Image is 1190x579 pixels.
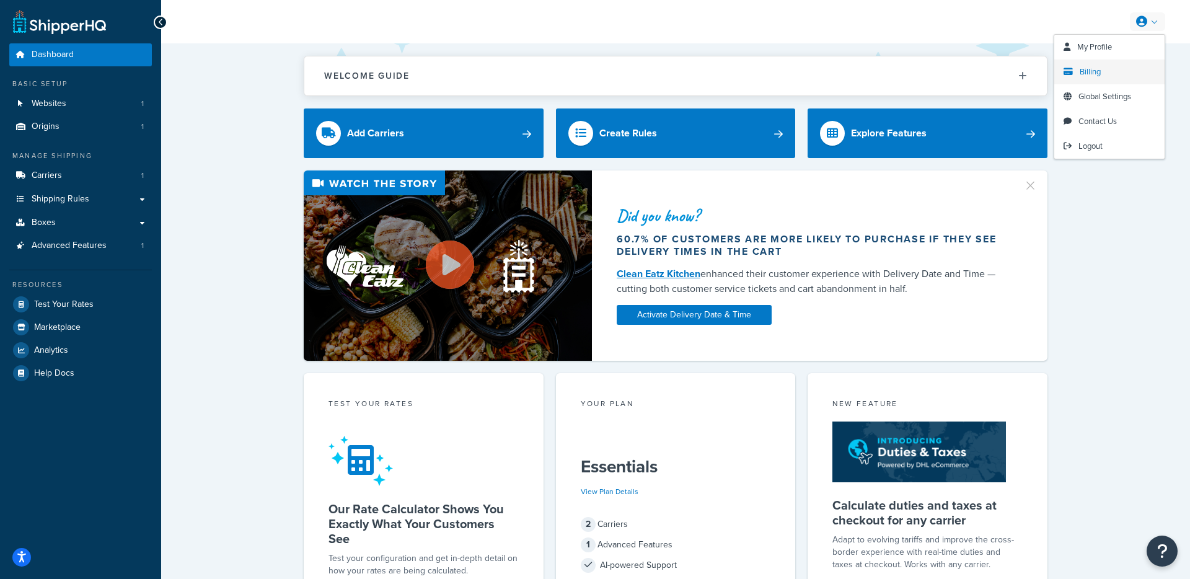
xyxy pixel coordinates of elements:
[141,122,144,132] span: 1
[304,170,592,361] img: Video thumbnail
[9,293,152,316] a: Test Your Rates
[617,267,1008,296] div: enhanced their customer experience with Delivery Date and Time — cutting both customer service ti...
[617,207,1008,224] div: Did you know?
[581,537,596,552] span: 1
[9,115,152,138] a: Origins1
[9,211,152,234] a: Boxes
[1078,115,1117,127] span: Contact Us
[9,362,152,384] a: Help Docs
[9,339,152,361] a: Analytics
[1080,66,1101,77] span: Billing
[32,122,59,132] span: Origins
[1054,134,1165,159] a: Logout
[1147,536,1178,567] button: Open Resource Center
[617,305,772,325] a: Activate Delivery Date & Time
[32,241,107,251] span: Advanced Features
[32,170,62,181] span: Carriers
[556,108,796,158] a: Create Rules
[141,241,144,251] span: 1
[9,43,152,66] a: Dashboard
[304,108,544,158] a: Add Carriers
[32,50,74,60] span: Dashboard
[9,92,152,115] a: Websites1
[9,234,152,257] a: Advanced Features1
[9,115,152,138] li: Origins
[34,368,74,379] span: Help Docs
[617,233,1008,258] div: 60.7% of customers are more likely to purchase if they see delivery times in the cart
[1054,109,1165,134] a: Contact Us
[34,345,68,356] span: Analytics
[9,316,152,338] a: Marketplace
[9,151,152,161] div: Manage Shipping
[581,516,771,533] div: Carriers
[9,92,152,115] li: Websites
[581,486,638,497] a: View Plan Details
[1054,84,1165,109] a: Global Settings
[581,536,771,554] div: Advanced Features
[1077,41,1112,53] span: My Profile
[141,170,144,181] span: 1
[581,398,771,412] div: Your Plan
[581,557,771,574] div: AI-powered Support
[32,218,56,228] span: Boxes
[9,164,152,187] li: Carriers
[832,534,1023,571] p: Adapt to evolving tariffs and improve the cross-border experience with real-time duties and taxes...
[9,280,152,290] div: Resources
[9,188,152,211] a: Shipping Rules
[347,125,404,142] div: Add Carriers
[141,99,144,109] span: 1
[832,398,1023,412] div: New Feature
[9,164,152,187] a: Carriers1
[324,71,410,81] h2: Welcome Guide
[304,56,1047,95] button: Welcome Guide
[617,267,700,281] a: Clean Eatz Kitchen
[32,99,66,109] span: Websites
[1054,60,1165,84] a: Billing
[32,194,89,205] span: Shipping Rules
[851,125,927,142] div: Explore Features
[1078,140,1103,152] span: Logout
[581,457,771,477] h5: Essentials
[832,498,1023,528] h5: Calculate duties and taxes at checkout for any carrier
[328,502,519,546] h5: Our Rate Calculator Shows You Exactly What Your Customers See
[1078,91,1131,102] span: Global Settings
[808,108,1047,158] a: Explore Features
[328,398,519,412] div: Test your rates
[1054,35,1165,60] a: My Profile
[328,552,519,577] div: Test your configuration and get in-depth detail on how your rates are being calculated.
[581,517,596,532] span: 2
[599,125,657,142] div: Create Rules
[9,79,152,89] div: Basic Setup
[9,234,152,257] li: Advanced Features
[34,299,94,310] span: Test Your Rates
[34,322,81,333] span: Marketplace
